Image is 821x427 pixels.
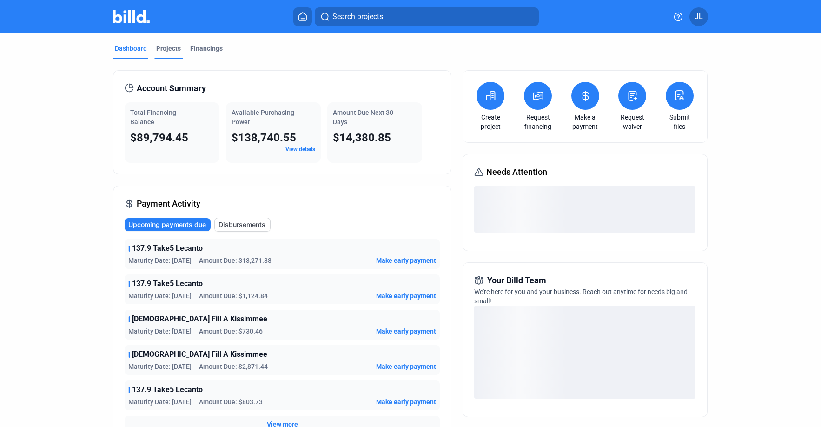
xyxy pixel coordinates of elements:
[132,243,203,254] span: 137.9 Take5 Lecanto
[474,306,695,399] div: loading
[199,256,271,265] span: Amount Due: $13,271.88
[128,291,192,300] span: Maturity Date: [DATE]
[128,220,206,229] span: Upcoming payments due
[115,44,147,53] div: Dashboard
[128,327,192,336] span: Maturity Date: [DATE]
[663,113,696,131] a: Submit files
[333,131,391,144] span: $14,380.85
[232,131,296,144] span: $138,740.55
[128,362,192,371] span: Maturity Date: [DATE]
[190,44,223,53] div: Financings
[128,397,192,407] span: Maturity Date: [DATE]
[695,11,703,22] span: JL
[128,256,192,265] span: Maturity Date: [DATE]
[486,166,547,179] span: Needs Attention
[487,274,546,287] span: Your Billd Team
[376,362,436,371] button: Make early payment
[569,113,602,131] a: Make a payment
[199,291,268,300] span: Amount Due: $1,124.84
[285,146,315,153] a: View details
[474,113,507,131] a: Create project
[132,349,267,360] span: [DEMOGRAPHIC_DATA] Fill A Kissimmee
[130,109,176,126] span: Total Financing Balance
[113,10,150,23] img: Billd Company Logo
[199,362,268,371] span: Amount Due: $2,871.44
[137,197,200,210] span: Payment Activity
[376,397,436,407] button: Make early payment
[474,186,695,233] div: loading
[332,11,383,22] span: Search projects
[689,7,708,26] button: JL
[156,44,181,53] div: Projects
[616,113,649,131] a: Request waiver
[214,218,271,232] button: Disbursements
[376,256,436,265] button: Make early payment
[130,131,188,144] span: $89,794.45
[474,288,688,305] span: We're here for you and your business. Reach out anytime for needs big and small!
[137,82,206,95] span: Account Summary
[376,291,436,300] button: Make early payment
[376,327,436,336] button: Make early payment
[218,220,265,229] span: Disbursements
[199,327,263,336] span: Amount Due: $730.46
[315,7,539,26] button: Search projects
[125,218,211,231] button: Upcoming payments due
[199,397,263,407] span: Amount Due: $803.73
[333,109,393,126] span: Amount Due Next 30 Days
[132,384,203,395] span: 137.9 Take5 Lecanto
[522,113,554,131] a: Request financing
[232,109,294,126] span: Available Purchasing Power
[132,314,267,325] span: [DEMOGRAPHIC_DATA] Fill A Kissimmee
[132,278,203,289] span: 137.9 Take5 Lecanto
